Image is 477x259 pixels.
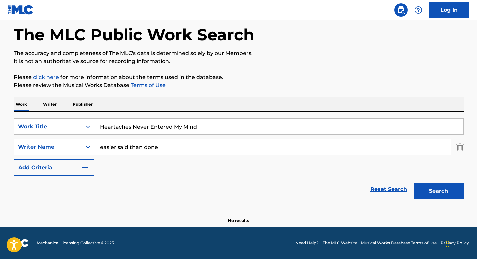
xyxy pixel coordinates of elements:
img: help [414,6,422,14]
a: Public Search [394,3,408,17]
img: MLC Logo [8,5,34,15]
div: Work Title [18,123,78,130]
span: Mechanical Licensing Collective © 2025 [37,240,114,246]
img: 9d2ae6d4665cec9f34b9.svg [81,164,89,172]
img: Delete Criterion [456,139,464,155]
p: Publisher [71,97,95,111]
p: The accuracy and completeness of The MLC's data is determined solely by our Members. [14,49,464,57]
button: Search [414,183,464,199]
a: click here [33,74,59,80]
img: search [397,6,405,14]
form: Search Form [14,118,464,203]
a: Need Help? [295,240,319,246]
div: Drag [446,234,450,254]
div: Help [412,3,425,17]
a: Privacy Policy [441,240,469,246]
p: Please review the Musical Works Database [14,81,464,89]
a: The MLC Website [323,240,357,246]
p: Please for more information about the terms used in the database. [14,73,464,81]
p: Writer [41,97,59,111]
p: No results [228,210,249,224]
button: Add Criteria [14,159,94,176]
a: Reset Search [367,182,410,197]
iframe: Chat Widget [444,227,477,259]
a: Log In [429,2,469,18]
div: Writer Name [18,143,78,151]
a: Terms of Use [129,82,166,88]
h1: The MLC Public Work Search [14,25,254,45]
p: It is not an authoritative source for recording information. [14,57,464,65]
a: Musical Works Database Terms of Use [361,240,437,246]
p: Work [14,97,29,111]
img: logo [8,239,29,247]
